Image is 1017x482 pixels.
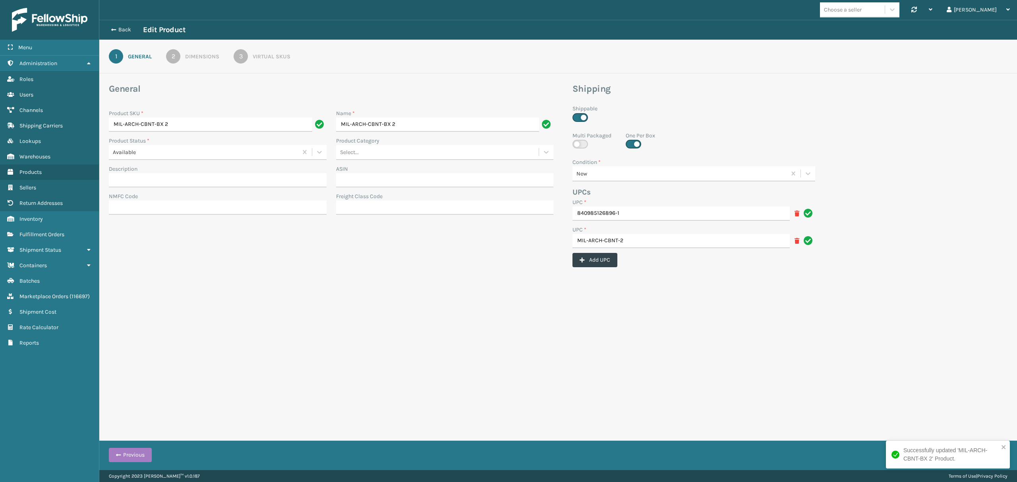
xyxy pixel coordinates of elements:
[626,131,655,140] label: One Per Box
[336,165,348,173] label: ASIN
[109,83,553,95] h3: General
[19,200,63,206] span: Return Addresses
[109,470,200,482] p: Copyright 2023 [PERSON_NAME]™ v 1.0.187
[572,104,597,113] label: Shippable
[19,60,57,67] span: Administration
[336,137,379,145] label: Product Category
[1001,444,1007,451] button: close
[572,226,586,234] label: UPC
[336,192,383,201] label: Freight Class Code
[572,188,591,197] b: UPCs
[824,6,862,14] div: Choose a seller
[18,44,32,51] span: Menu
[12,8,87,32] img: logo
[253,52,290,61] div: Virtual SKUs
[19,231,64,238] span: Fulfillment Orders
[109,165,137,173] label: Description
[113,148,298,156] div: Available
[19,324,58,331] span: Rate Calculator
[109,192,138,201] label: NMFC Code
[19,138,41,145] span: Lookups
[19,76,33,83] span: Roles
[109,109,143,118] label: Product SKU
[903,446,999,463] div: Successfully updated 'MIL-ARCH-CBNT-BX 2' Product.
[572,198,586,206] label: UPC
[106,26,143,33] button: Back
[234,49,248,64] div: 3
[109,49,123,64] div: 1
[19,293,68,300] span: Marketplace Orders
[19,339,39,346] span: Reports
[572,158,601,166] label: Condition
[109,137,149,145] label: Product Status
[572,253,617,267] button: Add UPC
[19,216,43,222] span: Inventory
[340,148,359,156] div: Select...
[336,109,355,118] label: Name
[128,52,152,61] div: General
[572,131,611,140] label: Multi Packaged
[19,91,33,98] span: Users
[572,83,942,95] h3: Shipping
[109,448,152,462] button: Previous
[185,52,219,61] div: Dimensions
[19,107,43,114] span: Channels
[166,49,180,64] div: 2
[19,153,50,160] span: Warehouses
[70,293,90,300] span: ( 116697 )
[576,170,787,178] div: New
[19,308,56,315] span: Shipment Cost
[19,184,36,191] span: Sellers
[19,278,40,284] span: Batches
[143,25,186,35] h3: Edit Product
[19,262,47,269] span: Containers
[19,169,42,175] span: Products
[19,247,61,253] span: Shipment Status
[19,122,63,129] span: Shipping Carriers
